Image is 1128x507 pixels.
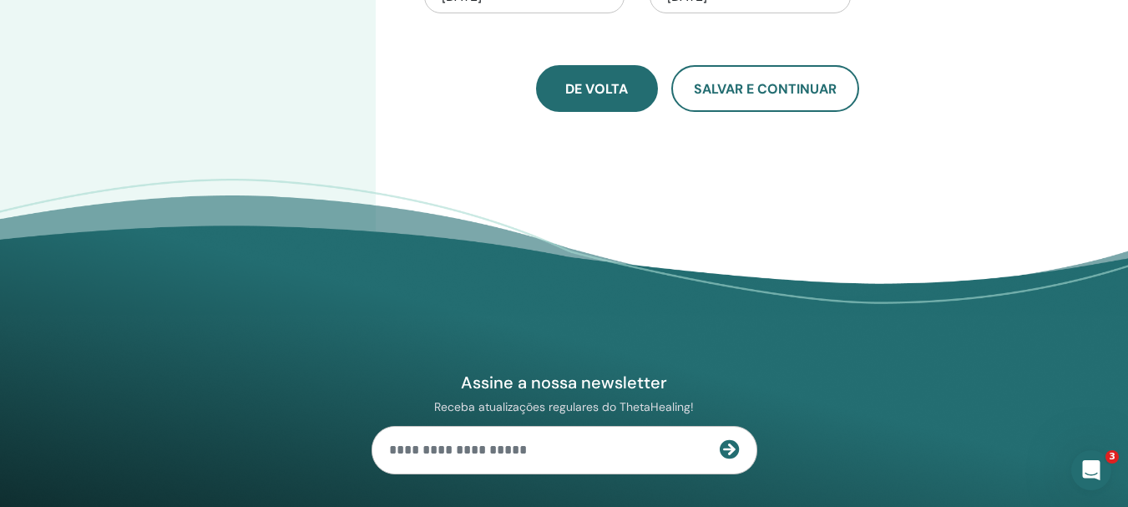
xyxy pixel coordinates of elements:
[536,65,658,112] button: De volta
[1071,450,1111,490] iframe: Intercom live chat
[372,399,757,414] p: Receba atualizações regulares do ThetaHealing!
[1105,450,1119,464] span: 3
[372,372,757,393] h4: Assine a nossa newsletter
[671,65,859,112] button: Salvar e continuar
[694,80,837,98] span: Salvar e continuar
[565,80,628,98] span: De volta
